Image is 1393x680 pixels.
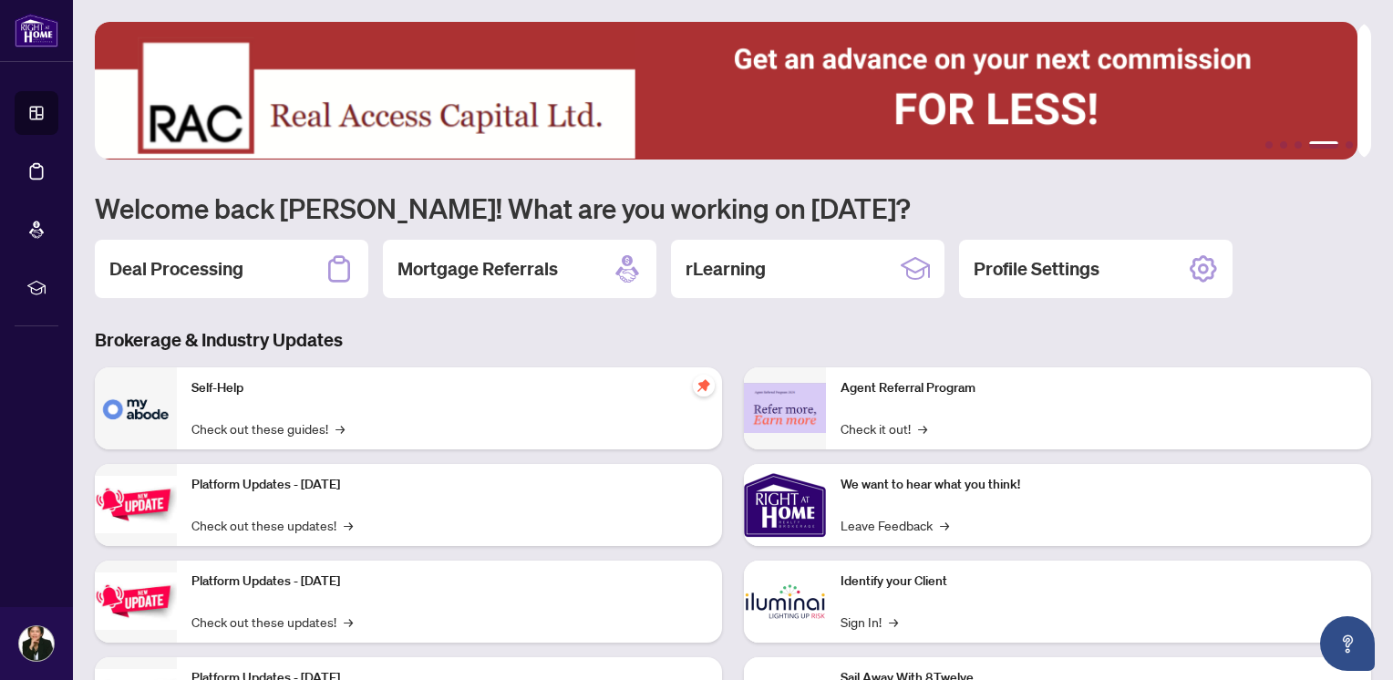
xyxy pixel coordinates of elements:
[344,515,353,535] span: →
[95,367,177,449] img: Self-Help
[841,612,898,632] a: Sign In!→
[744,464,826,546] img: We want to hear what you think!
[95,22,1357,160] img: Slide 3
[344,612,353,632] span: →
[1309,141,1338,149] button: 4
[109,256,243,282] h2: Deal Processing
[744,561,826,643] img: Identify your Client
[841,418,927,438] a: Check it out!→
[974,256,1099,282] h2: Profile Settings
[940,515,949,535] span: →
[841,475,1357,495] p: We want to hear what you think!
[191,378,707,398] p: Self-Help
[95,191,1371,225] h1: Welcome back [PERSON_NAME]! What are you working on [DATE]?
[918,418,927,438] span: →
[744,383,826,433] img: Agent Referral Program
[1280,141,1287,149] button: 2
[95,327,1371,353] h3: Brokerage & Industry Updates
[191,515,353,535] a: Check out these updates!→
[95,572,177,630] img: Platform Updates - July 8, 2025
[95,476,177,533] img: Platform Updates - July 21, 2025
[15,14,58,47] img: logo
[686,256,766,282] h2: rLearning
[1265,141,1273,149] button: 1
[191,418,345,438] a: Check out these guides!→
[191,475,707,495] p: Platform Updates - [DATE]
[397,256,558,282] h2: Mortgage Referrals
[1346,141,1353,149] button: 5
[191,612,353,632] a: Check out these updates!→
[889,612,898,632] span: →
[191,572,707,592] p: Platform Updates - [DATE]
[693,375,715,397] span: pushpin
[1320,616,1375,671] button: Open asap
[335,418,345,438] span: →
[19,626,54,661] img: Profile Icon
[1295,141,1302,149] button: 3
[841,515,949,535] a: Leave Feedback→
[841,572,1357,592] p: Identify your Client
[841,378,1357,398] p: Agent Referral Program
